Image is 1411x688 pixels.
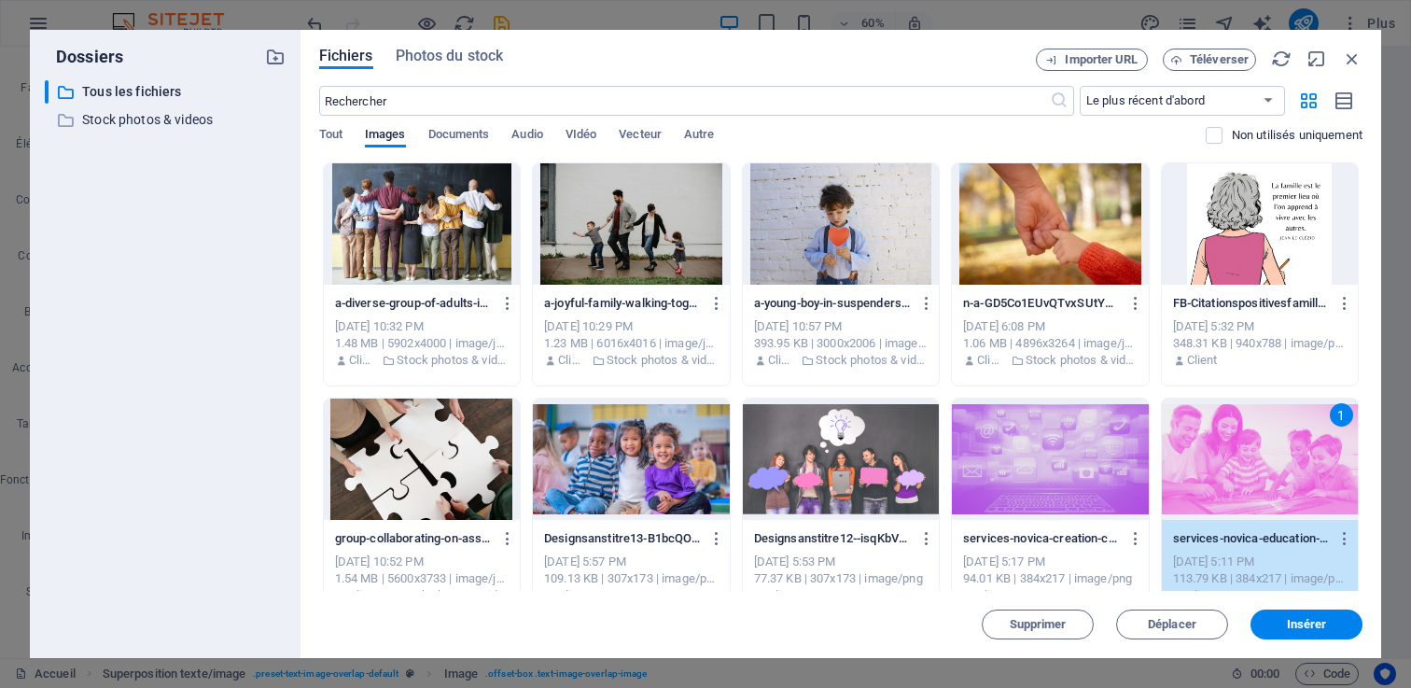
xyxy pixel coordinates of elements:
span: Autre [684,123,714,149]
i: Créer un nouveau dossier [265,47,286,67]
p: Client [558,352,587,369]
p: Client [1187,587,1218,604]
i: Actualiser [1271,49,1292,69]
button: Insérer [1250,610,1362,639]
p: Designsanstitre13-B1bcQOMX-MnLlmboUkuYGQ.png [544,530,701,547]
div: 348.31 KB | 940x788 | image/png [1173,335,1347,352]
p: Stock photos & videos [397,587,509,604]
span: Audio [511,123,542,149]
div: 1.54 MB | 5600x3733 | image/jpeg [335,570,509,587]
div: De: Client | Dossier: Stock photos & videos [335,352,509,369]
div: De: Client | Dossier: Stock photos & videos [754,352,928,369]
input: Rechercher [319,86,1050,116]
div: [DATE] 5:57 PM [544,554,718,570]
div: 1.48 MB | 5902x4000 | image/jpeg [335,335,509,352]
div: 393.95 KB | 3000x2006 | image/jpeg [754,335,928,352]
div: De: Client | Dossier: Stock photos & videos [544,352,718,369]
div: [DATE] 10:29 PM [544,318,718,335]
p: Client [558,587,589,604]
div: Stock photos & videos [45,108,286,132]
div: De: Client | Dossier: Stock photos & videos [335,587,509,604]
span: Déplacer [1148,619,1196,630]
p: Client [768,352,796,369]
div: [DATE] 6:08 PM [963,318,1137,335]
p: Client [977,352,1006,369]
div: [DATE] 10:52 PM [335,554,509,570]
p: Client [1187,352,1218,369]
p: Client [977,587,1008,604]
p: Affiche uniquement les fichiers non utilisés sur ce site web. Les fichiers ajoutés pendant cette ... [1232,127,1362,144]
p: Stock photos & videos [607,352,719,369]
div: 94.01 KB | 384x217 | image/png [963,570,1137,587]
span: Images [365,123,406,149]
div: [DATE] 5:17 PM [963,554,1137,570]
div: [DATE] 10:57 PM [754,318,928,335]
div: ​ [45,80,49,104]
p: Client [768,587,799,604]
p: a-diverse-group-of-adults-in-casual-outfits-hugging-in-front-of-a-chalkboard-symbolizing-teamwork... [335,295,492,312]
span: Vecteur [619,123,662,149]
p: services-novica-creation-contenu-CDvMQ4cOWLQnMk9sQWuqCg.png [963,530,1120,547]
div: [DATE] 5:53 PM [754,554,928,570]
div: 1 [1330,403,1353,427]
p: a-joyful-family-walking-together-outdoors-holding-hands-in-a-playful-and-happy-moment--Z0TAdILfSC... [544,295,701,312]
p: group-collaborating-on-assembling-large-puzzle-pieces-symbolizing-teamwork-and-unity-r5cFFDSc2V22... [335,530,492,547]
div: 77.37 KB | 307x173 | image/png [754,570,928,587]
p: Designsanstitre12--isqKbVPgEAWwk20k5d4Vg.png [754,530,911,547]
button: Téléverser [1163,49,1256,71]
span: Téléverser [1190,54,1249,65]
div: 1.23 MB | 6016x4016 | image/jpeg [544,335,718,352]
p: Tous les fichiers [82,81,251,103]
p: n-a-GD5Co1EUvQTvxSUtY5g13Q.jpeg [963,295,1120,312]
div: [DATE] 5:32 PM [1173,318,1347,335]
p: services-novica-education-specialisee-qu7EFjozj5XFlpsmQzmo6g.png [1173,530,1330,547]
span: VIdéo [566,123,596,149]
button: Importer URL [1036,49,1148,71]
button: Déplacer [1116,610,1228,639]
div: 113.79 KB | 384x217 | image/png [1173,570,1347,587]
p: a-young-boy-in-suspenders-holds-a-heart-shaped-paper-against-a-white-brick-wall-conveying-innocen... [754,295,911,312]
p: Dossiers [45,45,123,69]
p: FB-Citationspositivesfamille-nEVXI0V0r5wdCF790AKQ2Q.png [1173,295,1330,312]
div: 109.13 KB | 307x173 | image/png [544,570,718,587]
span: Supprimer [1010,619,1067,630]
p: Stock photos & videos [397,352,509,369]
div: [DATE] 5:11 PM [1173,554,1347,570]
span: Insérer [1287,619,1327,630]
div: [DATE] 10:32 PM [335,318,509,335]
p: Client [349,352,377,369]
p: Stock photos & videos [82,109,251,131]
div: 1.06 MB | 4896x3264 | image/jpeg [963,335,1137,352]
button: Supprimer [982,610,1094,639]
i: Fermer [1342,49,1362,69]
span: Photos du stock [396,45,504,67]
p: Client [349,587,377,604]
i: Réduire [1306,49,1327,69]
p: Stock photos & videos [816,352,928,369]
p: Stock photos & videos [1026,352,1138,369]
span: Fichiers [319,45,373,67]
span: Tout [319,123,342,149]
span: Importer URL [1065,54,1138,65]
span: Documents [428,123,490,149]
